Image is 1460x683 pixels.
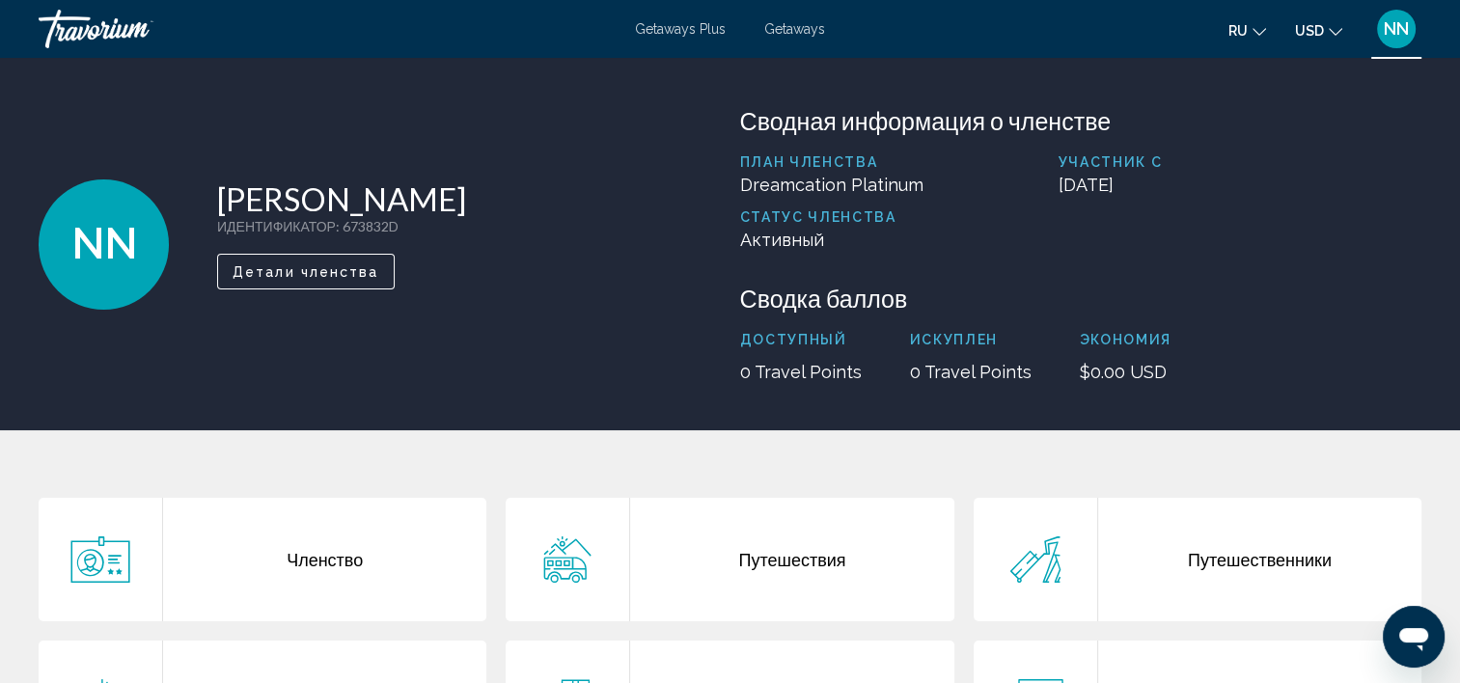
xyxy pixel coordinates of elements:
p: План членства [740,154,923,170]
div: Путешествия [630,498,953,621]
h3: Сводная информация о членстве [740,106,1422,135]
p: $0.00 USD [1080,362,1171,382]
p: Участник с [1059,154,1422,170]
iframe: Button to launch messaging window [1383,606,1445,668]
span: ИДЕНТИФИКАТОР [217,218,336,234]
a: Членство [39,498,486,621]
button: User Menu [1371,9,1421,49]
p: 0 Travel Points [910,362,1032,382]
span: USD [1295,23,1324,39]
span: NN [71,219,137,269]
button: Детали членства [217,254,395,289]
div: Путешественники [1098,498,1421,621]
p: Dreamcation Platinum [740,175,923,195]
p: искуплен [910,332,1032,347]
span: ru [1228,23,1248,39]
p: : 673832D [217,218,466,234]
a: Travorium [39,10,616,48]
h3: Сводка баллов [740,284,1422,313]
span: NN [1384,19,1409,39]
a: Путешественники [974,498,1421,621]
button: Change currency [1295,16,1342,44]
div: Членство [163,498,486,621]
a: Getaways Plus [635,21,726,37]
button: Change language [1228,16,1266,44]
a: Путешествия [506,498,953,621]
span: Детали членства [233,264,379,280]
p: Экономия [1080,332,1171,347]
a: Детали членства [217,259,395,280]
p: 0 Travel Points [740,362,862,382]
p: Активный [740,230,923,250]
p: Доступный [740,332,862,347]
h1: [PERSON_NAME] [217,179,466,218]
a: Getaways [764,21,825,37]
p: [DATE] [1059,175,1422,195]
p: Статус членства [740,209,923,225]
